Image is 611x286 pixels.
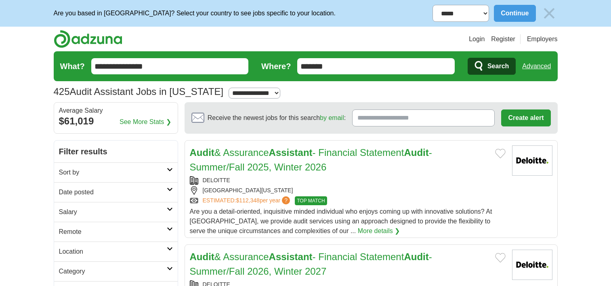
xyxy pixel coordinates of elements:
span: Are you a detail-oriented, inquisitive minded individual who enjoys coming up with innovative sol... [190,208,492,234]
a: Remote [54,222,178,242]
a: Login [469,34,485,44]
a: Advanced [522,58,551,74]
strong: Audit [404,251,428,262]
span: Receive the newest jobs for this search : [208,113,346,123]
h2: Filter results [54,141,178,162]
h2: Date posted [59,187,167,197]
h2: Location [59,247,167,257]
a: Salary [54,202,178,222]
button: Add to favorite jobs [495,149,506,158]
div: [GEOGRAPHIC_DATA][US_STATE] [190,186,506,195]
span: 425 [54,84,70,99]
span: $112,348 [236,197,259,204]
label: Where? [261,60,291,72]
span: Search [487,58,509,74]
img: Deloitte logo [512,250,552,280]
h2: Sort by [59,168,167,177]
h2: Remote [59,227,167,237]
h2: Category [59,267,167,276]
div: Average Salary [59,107,173,114]
a: Sort by [54,162,178,182]
a: Date posted [54,182,178,202]
p: Are you based in [GEOGRAPHIC_DATA]? Select your country to see jobs specific to your location. [54,8,336,18]
a: More details ❯ [358,226,400,236]
strong: Assistant [269,251,313,262]
strong: Assistant [269,147,313,158]
label: What? [60,60,85,72]
button: Add to favorite jobs [495,253,506,263]
a: Audit& AssuranceAssistant- Financial StatementAudit- Summer/Fall 2026, Winter 2027 [190,251,432,277]
button: Continue [494,5,535,22]
h1: Audit Assistant Jobs in [US_STATE] [54,86,224,97]
a: Category [54,261,178,281]
strong: Audit [404,147,428,158]
a: Audit& AssuranceAssistant- Financial StatementAudit- Summer/Fall 2025, Winter 2026 [190,147,432,172]
a: by email [320,114,344,121]
img: Adzuna logo [54,30,122,48]
img: Deloitte logo [512,145,552,176]
a: See More Stats ❯ [120,117,171,127]
h2: Salary [59,207,167,217]
a: Employers [527,34,558,44]
button: Search [468,58,516,75]
a: DELOITTE [203,177,230,183]
img: icon_close_no_bg.svg [541,5,558,22]
strong: Audit [190,147,214,158]
strong: Audit [190,251,214,262]
a: Location [54,242,178,261]
span: TOP MATCH [295,196,327,205]
a: Register [491,34,515,44]
span: ? [282,196,290,204]
a: ESTIMATED:$112,348per year? [203,196,292,205]
button: Create alert [501,109,550,126]
div: $61,019 [59,114,173,128]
